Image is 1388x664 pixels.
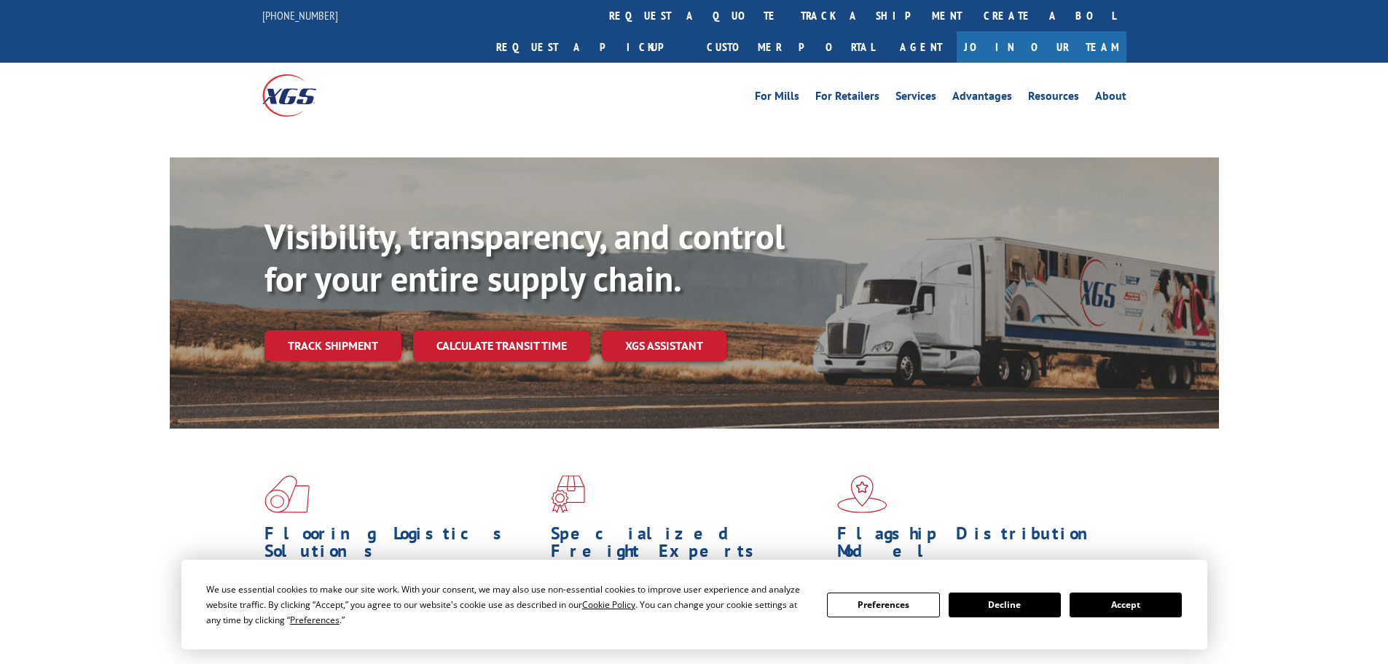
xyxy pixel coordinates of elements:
[952,90,1012,106] a: Advantages
[413,330,590,362] a: Calculate transit time
[1095,90,1126,106] a: About
[264,525,540,567] h1: Flooring Logistics Solutions
[885,31,957,63] a: Agent
[602,330,726,362] a: XGS ASSISTANT
[485,31,696,63] a: Request a pickup
[181,560,1207,649] div: Cookie Consent Prompt
[551,525,826,567] h1: Specialized Freight Experts
[262,8,338,23] a: [PHONE_NUMBER]
[1070,593,1182,617] button: Accept
[582,598,635,611] span: Cookie Policy
[815,90,879,106] a: For Retailers
[290,614,340,626] span: Preferences
[264,475,310,513] img: xgs-icon-total-supply-chain-intelligence-red
[264,214,785,301] b: Visibility, transparency, and control for your entire supply chain.
[957,31,1126,63] a: Join Our Team
[895,90,936,106] a: Services
[264,330,401,361] a: Track shipment
[551,475,585,513] img: xgs-icon-focused-on-flooring-red
[827,593,939,617] button: Preferences
[206,582,809,628] div: We use essential cookies to make our site work. With your consent, we may also use non-essential ...
[837,475,887,513] img: xgs-icon-flagship-distribution-model-red
[696,31,885,63] a: Customer Portal
[1028,90,1079,106] a: Resources
[837,525,1113,567] h1: Flagship Distribution Model
[949,593,1061,617] button: Decline
[755,90,799,106] a: For Mills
